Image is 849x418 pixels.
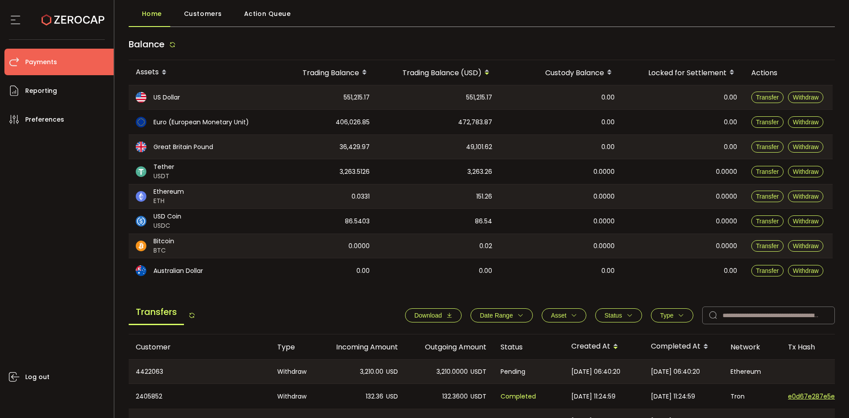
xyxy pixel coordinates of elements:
[129,300,184,325] span: Transfers
[793,94,818,101] span: Withdraw
[756,267,779,274] span: Transfer
[153,212,181,221] span: USD Coin
[479,266,492,276] span: 0.00
[788,215,823,227] button: Withdraw
[751,265,784,276] button: Transfer
[716,241,737,251] span: 0.0000
[793,119,818,126] span: Withdraw
[386,367,398,377] span: USD
[571,391,616,402] span: [DATE] 11:24:59
[153,172,174,181] span: USDT
[266,65,377,80] div: Trading Balance
[352,192,370,202] span: 0.0331
[501,391,536,402] span: Completed
[270,384,317,409] div: Withdraw
[153,93,180,102] span: US Dollar
[723,360,781,383] div: Ethereum
[542,308,586,322] button: Asset
[470,367,486,377] span: USDT
[644,339,723,354] div: Completed At
[475,216,492,226] span: 86.54
[788,141,823,153] button: Withdraw
[153,162,174,172] span: Tether
[366,391,383,402] span: 132.36
[751,141,784,153] button: Transfer
[751,240,784,252] button: Transfer
[716,192,737,202] span: 0.0000
[458,117,492,127] span: 472,783.87
[405,308,462,322] button: Download
[604,312,622,319] span: Status
[270,342,317,352] div: Type
[756,143,779,150] span: Transfer
[377,65,499,80] div: Trading Balance (USD)
[793,242,818,249] span: Withdraw
[788,166,823,177] button: Withdraw
[716,216,737,226] span: 0.0000
[651,391,695,402] span: [DATE] 11:24:59
[25,371,50,383] span: Log out
[751,116,784,128] button: Transfer
[756,218,779,225] span: Transfer
[601,266,615,276] span: 0.00
[244,5,291,23] span: Action Queue
[184,5,222,23] span: Customers
[788,265,823,276] button: Withdraw
[493,342,564,352] div: Status
[593,241,615,251] span: 0.0000
[136,166,146,177] img: usdt_portfolio.svg
[651,308,693,322] button: Type
[756,119,779,126] span: Transfer
[723,384,781,409] div: Tron
[466,92,492,103] span: 551,215.17
[793,193,818,200] span: Withdraw
[756,242,779,249] span: Transfer
[317,342,405,352] div: Incoming Amount
[601,92,615,103] span: 0.00
[593,216,615,226] span: 0.0000
[724,117,737,127] span: 0.00
[153,266,203,276] span: Australian Dollar
[793,218,818,225] span: Withdraw
[788,92,823,103] button: Withdraw
[153,187,184,196] span: Ethereum
[793,168,818,175] span: Withdraw
[345,216,370,226] span: 86.5403
[25,56,57,69] span: Payments
[136,117,146,127] img: eur_portfolio.svg
[129,65,266,80] div: Assets
[788,240,823,252] button: Withdraw
[129,384,270,409] div: 2405852
[25,113,64,126] span: Preferences
[348,241,370,251] span: 0.0000
[136,142,146,152] img: gbp_portfolio.svg
[564,339,644,354] div: Created At
[480,312,513,319] span: Date Range
[476,192,492,202] span: 151.26
[360,367,383,377] span: 3,210.00
[595,308,642,322] button: Status
[466,142,492,152] span: 49,101.62
[436,367,468,377] span: 3,210.0000
[551,312,566,319] span: Asset
[386,391,398,402] span: USD
[336,117,370,127] span: 406,026.85
[751,215,784,227] button: Transfer
[593,192,615,202] span: 0.0000
[153,118,249,127] span: Euro (European Monetary Unit)
[136,265,146,276] img: aud_portfolio.svg
[344,92,370,103] span: 551,215.17
[470,391,486,402] span: USDT
[788,116,823,128] button: Withdraw
[340,142,370,152] span: 36,429.97
[470,308,533,322] button: Date Range
[153,221,181,230] span: USDC
[136,92,146,103] img: usd_portfolio.svg
[601,142,615,152] span: 0.00
[622,65,744,80] div: Locked for Settlement
[270,360,317,383] div: Withdraw
[746,322,849,418] iframe: Chat Widget
[153,196,184,206] span: ETH
[153,142,213,152] span: Great Britain Pound
[724,92,737,103] span: 0.00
